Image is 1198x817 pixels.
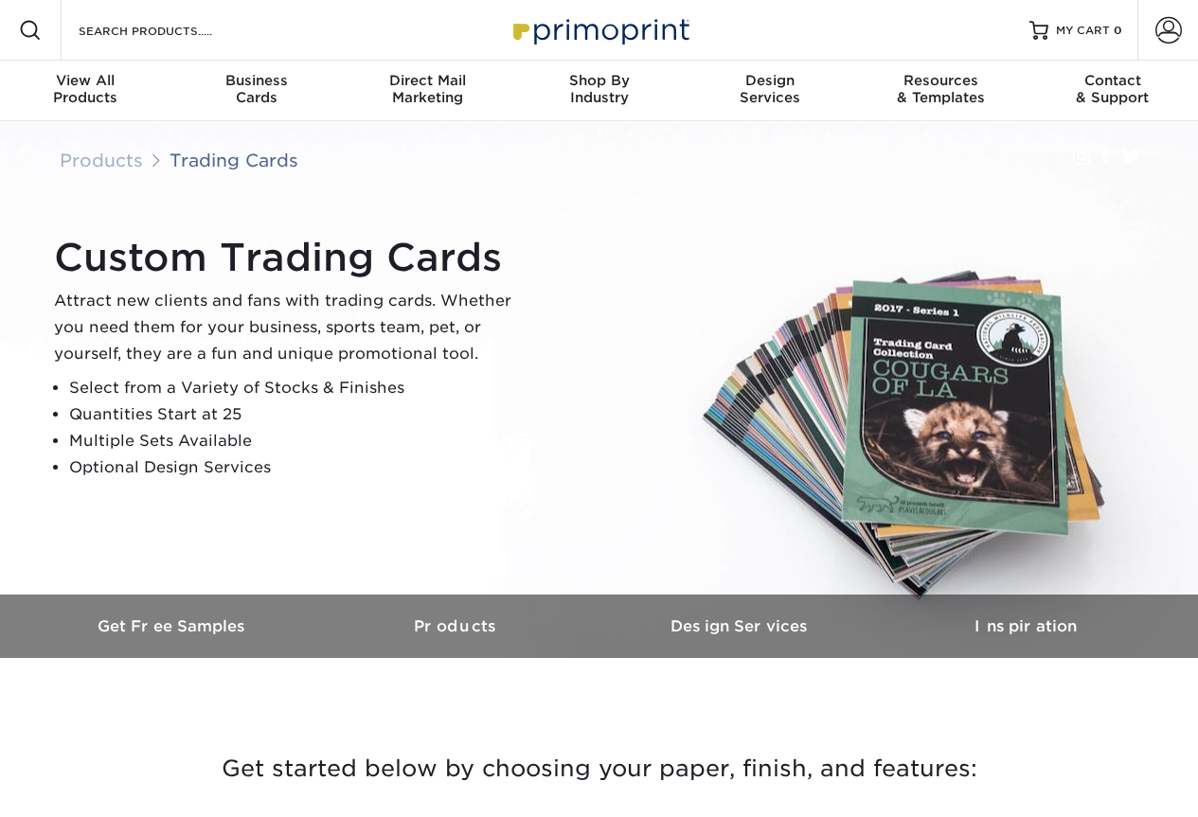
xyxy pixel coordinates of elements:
[685,61,856,121] a: DesignServices
[884,595,1168,658] a: Inspiration
[54,235,527,280] h1: Custom Trading Cards
[54,288,527,367] p: Attract new clients and fans with trading cards. Whether you need them for your business, sports ...
[342,72,513,106] div: Marketing
[1056,23,1110,39] span: MY CART
[513,72,685,106] div: Industry
[171,72,343,89] span: Business
[69,454,527,481] li: Optional Design Services
[685,72,856,106] div: Services
[60,150,143,170] a: Products
[342,72,513,89] span: Direct Mail
[77,19,261,42] input: SEARCH PRODUCTS.....
[1027,61,1198,121] a: Contact& Support
[315,617,599,635] h3: Products
[513,72,685,89] span: Shop By
[884,617,1168,635] h3: Inspiration
[171,61,343,121] a: BusinessCards
[505,9,694,50] img: Primoprint
[856,72,1028,89] span: Resources
[31,595,315,658] a: Get Free Samples
[69,401,527,428] li: Quantities Start at 25
[69,428,527,454] li: Multiple Sets Available
[31,617,315,635] h3: Get Free Samples
[1114,24,1122,37] span: 0
[856,72,1028,106] div: & Templates
[170,150,298,170] a: Trading Cards
[69,375,527,401] li: Select from a Variety of Stocks & Finishes
[599,595,884,658] a: Design Services
[599,617,884,635] h3: Design Services
[45,726,1153,811] h3: Get started below by choosing your paper, finish, and features:
[513,61,685,121] a: Shop ByIndustry
[171,72,343,106] div: Cards
[342,61,513,121] a: Direct MailMarketing
[1027,72,1198,89] span: Contact
[1027,72,1198,106] div: & Support
[315,595,599,658] a: Products
[856,61,1028,121] a: Resources& Templates
[685,72,856,89] span: Design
